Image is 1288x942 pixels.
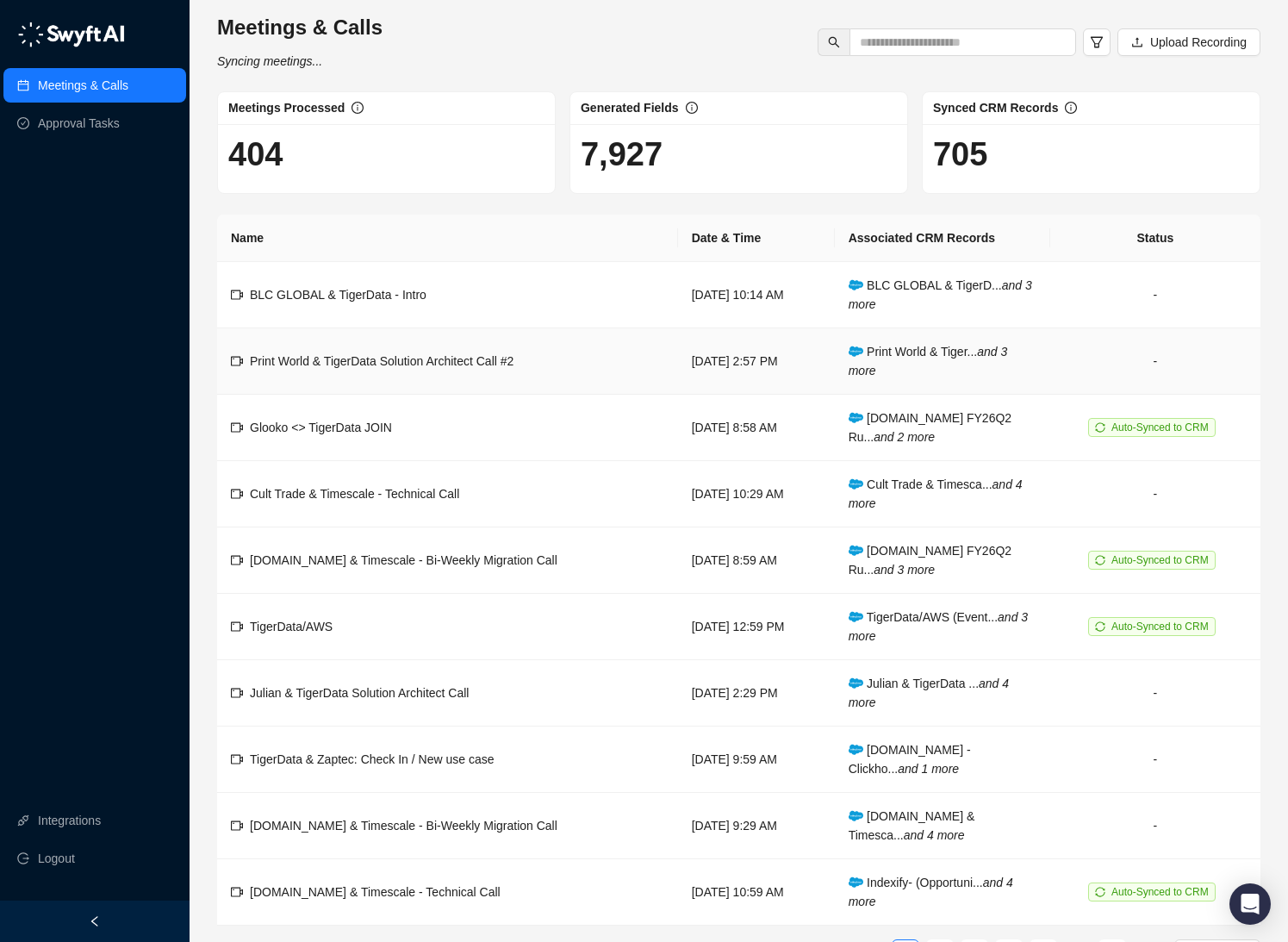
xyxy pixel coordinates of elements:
[849,411,1011,444] span: [DOMAIN_NAME] FY26Q2 Ru...
[1050,328,1260,395] td: -
[849,345,1008,377] i: and 3 more
[231,289,243,301] span: video-camera
[678,395,835,461] td: [DATE] 8:58 AM
[1111,621,1209,633] span: Auto-Synced to CRM
[933,134,1249,174] h1: 705
[231,421,243,434] span: video-camera
[686,102,698,114] span: info-circle
[352,102,364,114] span: info-circle
[250,620,333,633] span: TigerData/AWS
[849,876,1013,908] span: Indexify- (Opportuni...
[231,886,243,898] span: video-camera
[1050,660,1260,727] td: -
[678,262,835,328] td: [DATE] 10:14 AM
[250,686,469,700] span: Julian & TigerData Solution Architect Call
[250,288,426,302] span: BLC GLOBAL & TigerData - Intro
[1050,793,1260,859] td: -
[828,36,840,48] span: search
[874,430,935,444] i: and 2 more
[1095,555,1105,565] span: sync
[1150,33,1247,52] span: Upload Recording
[874,563,935,577] i: and 3 more
[250,354,513,368] span: Print World & TigerData Solution Architect Call #2
[849,876,1013,908] i: and 4 more
[38,106,120,140] a: Approval Tasks
[1050,215,1260,262] th: Status
[849,743,971,776] span: [DOMAIN_NAME] - Clickho...
[231,554,243,566] span: video-camera
[231,621,243,633] span: video-camera
[678,215,835,262] th: Date & Time
[89,915,101,927] span: left
[250,819,557,833] span: [DOMAIN_NAME] & Timescale - Bi-Weekly Migration Call
[231,488,243,500] span: video-camera
[1095,621,1105,632] span: sync
[1065,102,1077,114] span: info-circle
[898,762,959,776] i: and 1 more
[250,553,557,567] span: [DOMAIN_NAME] & Timescale - Bi-Weekly Migration Call
[250,421,392,434] span: Glooko <> TigerData JOIN
[933,101,1058,115] span: Synced CRM Records
[228,134,544,174] h1: 404
[849,477,1023,510] i: and 4 more
[1111,421,1209,434] span: Auto-Synced to CRM
[678,859,835,926] td: [DATE] 10:59 AM
[38,68,128,103] a: Meetings & Calls
[849,477,1023,510] span: Cult Trade & Timesca...
[678,527,835,594] td: [DATE] 8:59 AM
[1111,554,1209,566] span: Auto-Synced to CRM
[849,809,975,842] span: [DOMAIN_NAME] & Timesca...
[1117,28,1260,56] button: Upload Recording
[849,278,1032,311] i: and 3 more
[1095,422,1105,433] span: sync
[217,54,322,68] i: Syncing meetings...
[678,594,835,660] td: [DATE] 12:59 PM
[849,544,1011,577] span: [DOMAIN_NAME] FY26Q2 Ru...
[231,355,243,367] span: video-camera
[1229,883,1271,925] div: Open Intercom Messenger
[1090,35,1104,49] span: filter
[849,278,1032,311] span: BLC GLOBAL & TigerD...
[250,752,495,766] span: TigerData & Zaptec: Check In / New use case
[678,660,835,727] td: [DATE] 2:29 PM
[231,687,243,699] span: video-camera
[1050,461,1260,527] td: -
[217,14,383,41] h3: Meetings & Calls
[1050,262,1260,328] td: -
[849,677,1009,709] span: Julian & TigerData ...
[250,885,501,899] span: [DOMAIN_NAME] & Timescale - Technical Call
[678,727,835,793] td: [DATE] 9:59 AM
[231,820,243,832] span: video-camera
[849,677,1009,709] i: and 4 more
[228,101,345,115] span: Meetings Processed
[1050,727,1260,793] td: -
[904,828,965,842] i: and 4 more
[1111,886,1209,898] span: Auto-Synced to CRM
[581,134,897,174] h1: 7,927
[678,461,835,527] td: [DATE] 10:29 AM
[849,610,1028,643] i: and 3 more
[678,328,835,395] td: [DATE] 2:57 PM
[835,215,1050,262] th: Associated CRM Records
[17,22,125,47] img: logo-05li4sbe.png
[1131,36,1143,48] span: upload
[17,852,29,864] span: logout
[231,753,243,765] span: video-camera
[1095,887,1105,897] span: sync
[581,101,679,115] span: Generated Fields
[678,793,835,859] td: [DATE] 9:29 AM
[38,803,101,838] a: Integrations
[38,841,75,876] span: Logout
[849,610,1028,643] span: TigerData/AWS (Event...
[250,487,459,501] span: Cult Trade & Timescale - Technical Call
[217,215,678,262] th: Name
[849,345,1008,377] span: Print World & Tiger...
